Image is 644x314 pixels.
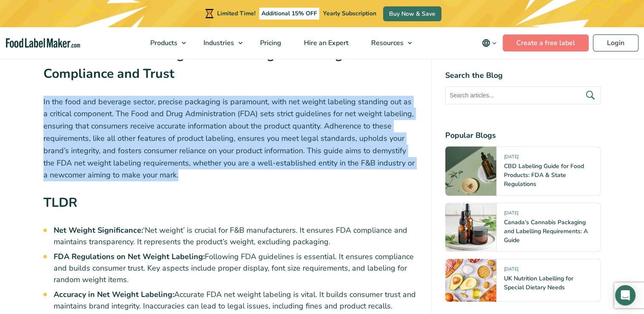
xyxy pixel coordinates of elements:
[323,9,376,17] span: Yearly Subscription
[54,251,205,262] strong: FDA Regulations on Net Weight Labeling:
[504,162,584,188] a: CBD Labeling Guide for Food Products: FDA & State Regulations
[54,289,174,300] strong: Accuracy in Net Weight Labeling:
[503,34,589,51] a: Create a free label
[293,27,358,59] a: Hire an Expert
[504,210,518,220] span: [DATE]
[258,38,282,48] span: Pricing
[148,38,178,48] span: Products
[504,266,518,276] span: [DATE]
[54,225,143,235] strong: Net Weight Significance:
[54,251,418,285] li: Following FDA guidelines is essential. It ensures compliance and builds consumer trust. Key aspec...
[301,38,349,48] span: Hire an Expert
[201,38,235,48] span: Industries
[249,27,291,59] a: Pricing
[217,9,255,17] span: Limited Time!
[54,225,418,248] li: ‘Net weight’ is crucial for F&B manufacturers. It ensures FDA compliance and maintains transparen...
[593,34,638,51] a: Login
[192,27,247,59] a: Industries
[445,86,601,104] input: Search articles...
[259,8,319,20] span: Additional 15% OFF
[369,38,404,48] span: Resources
[504,154,518,163] span: [DATE]
[504,274,573,291] a: UK Nutrition Labelling for Special Dietary Needs
[383,6,441,21] a: Buy Now & Save
[43,96,418,182] p: In the food and beverage sector, precise packaging is paramount, with net weight labeling standin...
[43,194,77,211] strong: TLDR
[139,27,190,59] a: Products
[360,27,416,59] a: Resources
[445,70,601,81] h4: Search the Blog
[54,289,418,312] li: Accurate FDA net weight labeling is vital. It builds consumer trust and maintains brand integrity...
[445,130,601,141] h4: Popular Blogs
[504,218,587,244] a: Canada’s Cannabis Packaging and Labelling Requirements: A Guide
[615,285,635,305] div: Open Intercom Messenger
